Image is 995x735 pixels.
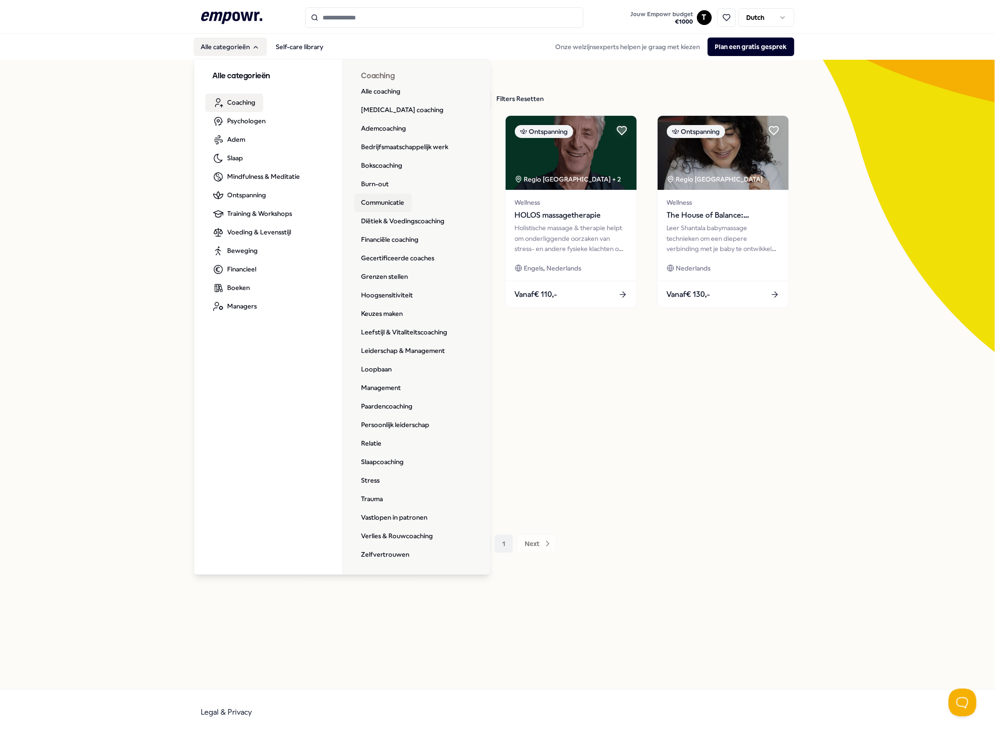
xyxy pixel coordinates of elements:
a: Leefstijl & Vitaliteitscoaching [354,323,455,342]
a: Management [354,379,409,397]
a: Keuzes maken [354,305,411,323]
div: Regio [GEOGRAPHIC_DATA] + 2 [515,174,621,184]
a: Persoonlijk leiderschap [354,416,437,434]
a: Voeding & Levensstijl [205,223,299,242]
a: Ontspanning [205,186,274,205]
a: Stress [354,471,387,490]
span: Training & Workshops [228,208,292,219]
a: Slaap [205,149,251,168]
a: Paardencoaching [354,397,420,416]
div: Alle categorieën [194,59,491,575]
a: Financiële coaching [354,231,426,249]
a: package imageOntspanningRegio [GEOGRAPHIC_DATA] + 2WellnessHOLOS massagetherapieHolistische massa... [505,115,637,308]
div: Regio [GEOGRAPHIC_DATA] [667,174,765,184]
div: Ontspanning [515,125,573,138]
span: Vanaf € 110,- [515,289,558,301]
button: Jouw Empowr budget€1000 [629,9,695,27]
button: Plan een gratis gesprek [708,38,794,56]
div: Onze welzijnsexperts helpen je graag met kiezen [548,38,794,56]
span: € 1000 [631,18,693,25]
a: Vastlopen in patronen [354,509,435,527]
div: Leer Shantala babymassage technieken om een diepere verbinding met je baby te ontwikkelen en hun ... [667,223,780,254]
span: Ontspanning [228,190,266,200]
a: Beweging [205,242,266,260]
a: Loopbaan [354,360,399,379]
a: Self-care library [269,38,331,56]
button: T [697,10,712,25]
span: Engels, Nederlands [524,263,582,273]
span: Slaap [228,153,243,163]
span: Voeding & Levensstijl [228,227,292,237]
span: Nederlands [676,263,711,273]
a: Communicatie [354,194,412,212]
a: Leiderschap & Management [354,342,453,360]
img: package image [658,116,789,190]
a: Coaching [205,94,263,112]
span: Coaching [228,97,256,107]
a: Adem [205,131,253,149]
a: package imageOntspanningRegio [GEOGRAPHIC_DATA] WellnessThe House of Balance: Babymassage aan hui... [657,115,789,308]
a: Boeken [205,279,258,297]
nav: Main [194,38,331,56]
a: Psychologen [205,112,273,131]
span: Wellness [515,197,627,207]
h3: Alle categorieën [213,70,324,82]
span: Boeken [228,283,250,293]
div: Filters Resetten [497,94,544,104]
a: Slaapcoaching [354,453,412,471]
a: Mindfulness & Meditatie [205,168,308,186]
span: Vanaf € 130,- [667,289,710,301]
div: Ontspanning [667,125,725,138]
a: Gecertificeerde coaches [354,249,442,268]
a: Alle coaching [354,82,408,101]
a: Bedrijfsmaatschappelijk werk [354,138,456,157]
a: Financieel [205,260,264,279]
a: Trauma [354,490,391,509]
a: [MEDICAL_DATA] coaching [354,101,451,119]
a: Ademcoaching [354,119,414,138]
span: Psychologen [228,116,266,126]
a: Training & Workshops [205,205,300,223]
a: Grenzen stellen [354,268,416,286]
a: Bokscoaching [354,157,410,175]
a: Hoogsensitiviteit [354,286,421,305]
span: Managers [228,301,257,311]
a: Zelfvertrouwen [354,546,417,564]
input: Search for products, categories or subcategories [305,7,583,28]
div: Holistische massage & therapie helpt om onderliggende oorzaken van stress- en andere fysieke klac... [515,223,627,254]
span: Jouw Empowr budget [631,11,693,18]
a: Managers [205,297,265,316]
a: Relatie [354,434,389,453]
span: Wellness [667,197,780,207]
a: Jouw Empowr budget€1000 [627,8,697,27]
span: Adem [228,134,246,144]
span: HOLOS massagetherapie [515,209,627,221]
iframe: Help Scout Beacon - Open [949,689,976,716]
h3: Coaching [361,70,472,82]
a: Legal & Privacy [201,708,253,716]
span: The House of Balance: Babymassage aan huis [667,209,780,221]
a: Diëtiek & Voedingscoaching [354,212,452,231]
button: Alle categorieën [194,38,267,56]
img: package image [506,116,637,190]
span: Beweging [228,245,258,256]
a: Burn-out [354,175,397,194]
span: Financieel [228,264,257,274]
a: Verlies & Rouwcoaching [354,527,441,546]
span: Mindfulness & Meditatie [228,171,300,182]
